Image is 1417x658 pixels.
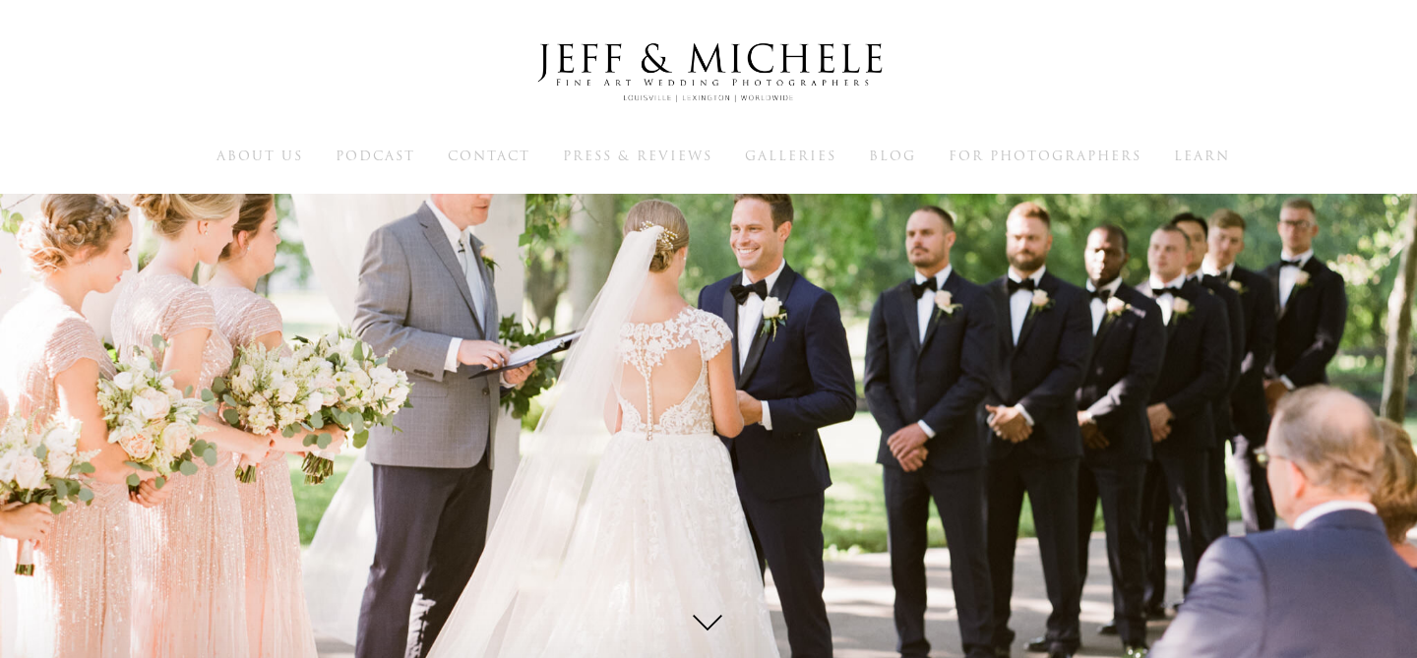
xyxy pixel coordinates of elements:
[949,147,1141,165] span: For Photographers
[869,147,916,164] a: Blog
[745,147,836,164] a: Galleries
[336,147,415,164] a: Podcast
[216,147,303,164] a: About Us
[448,147,530,165] span: Contact
[563,147,712,164] a: Press & Reviews
[1174,147,1230,164] a: Learn
[216,147,303,165] span: About Us
[512,25,905,121] img: Louisville Wedding Photographers - Jeff & Michele Wedding Photographers
[563,147,712,165] span: Press & Reviews
[745,147,836,165] span: Galleries
[949,147,1141,164] a: For Photographers
[1174,147,1230,165] span: Learn
[448,147,530,164] a: Contact
[869,147,916,165] span: Blog
[336,147,415,165] span: Podcast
